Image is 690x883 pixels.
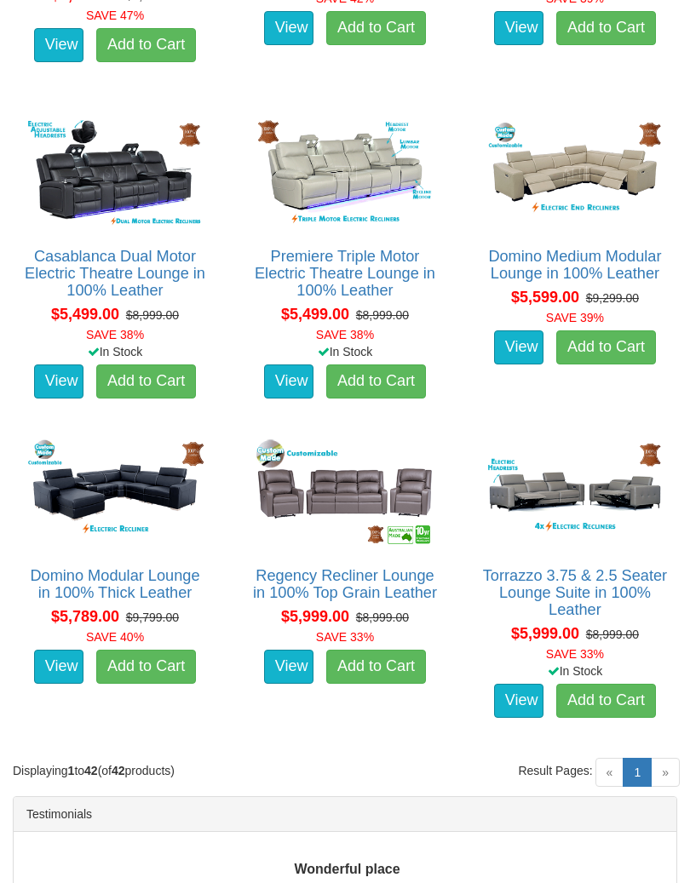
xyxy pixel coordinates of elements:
img: Torrazzo 3.75 & 2.5 Seater Lounge Suite in 100% Leather [482,435,668,550]
del: $8,999.00 [356,308,409,322]
a: View [264,364,313,398]
del: $9,299.00 [586,291,639,305]
img: Regency Recliner Lounge in 100% Top Grain Leather [252,435,438,550]
a: Casablanca Dual Motor Electric Theatre Lounge in 100% Leather [25,248,205,299]
span: $5,499.00 [51,306,119,323]
a: View [34,364,83,398]
div: In Stock [469,662,681,679]
img: Casablanca Dual Motor Electric Theatre Lounge in 100% Leather [22,116,208,231]
a: Add to Cart [326,364,426,398]
span: $5,999.00 [511,625,579,642]
a: Add to Cart [556,684,656,718]
font: SAVE 33% [316,630,374,644]
span: Result Pages: [518,762,592,779]
span: $5,789.00 [51,608,119,625]
del: $8,999.00 [586,628,639,641]
a: View [34,650,83,684]
a: Add to Cart [96,28,196,62]
img: Domino Modular Lounge in 100% Thick Leather [22,435,208,550]
a: Regency Recliner Lounge in 100% Top Grain Leather [253,567,437,601]
a: 1 [623,758,652,787]
a: View [494,684,543,718]
div: In Stock [9,343,221,360]
font: SAVE 38% [316,328,374,341]
a: Add to Cart [556,11,656,45]
font: SAVE 47% [86,9,144,22]
a: Domino Medium Modular Lounge in 100% Leather [488,248,661,282]
a: Domino Modular Lounge in 100% Thick Leather [30,567,199,601]
a: View [494,11,543,45]
span: $5,599.00 [511,289,579,306]
img: Premiere Triple Motor Electric Theatre Lounge in 100% Leather [252,116,438,231]
a: View [494,330,543,364]
a: Add to Cart [556,330,656,364]
font: SAVE 40% [86,630,144,644]
b: Wonderful place [294,862,400,876]
del: $8,999.00 [356,611,409,624]
div: In Stock [239,343,451,360]
div: Testimonials [14,797,676,832]
del: $9,799.00 [126,611,179,624]
a: Premiere Triple Motor Electric Theatre Lounge in 100% Leather [255,248,435,299]
img: Domino Medium Modular Lounge in 100% Leather [482,116,668,231]
a: Add to Cart [326,650,426,684]
strong: 42 [84,764,98,777]
a: Add to Cart [96,364,196,398]
span: $5,999.00 [281,608,349,625]
font: SAVE 33% [546,647,604,661]
font: SAVE 38% [86,328,144,341]
span: « [595,758,624,787]
a: Add to Cart [326,11,426,45]
strong: 42 [112,764,125,777]
a: View [34,28,83,62]
span: » [651,758,680,787]
strong: 1 [68,764,75,777]
a: View [264,11,313,45]
del: $8,999.00 [126,308,179,322]
span: $5,499.00 [281,306,349,323]
a: View [264,650,313,684]
a: Torrazzo 3.75 & 2.5 Seater Lounge Suite in 100% Leather [483,567,667,618]
a: Add to Cart [96,650,196,684]
font: SAVE 39% [546,311,604,324]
